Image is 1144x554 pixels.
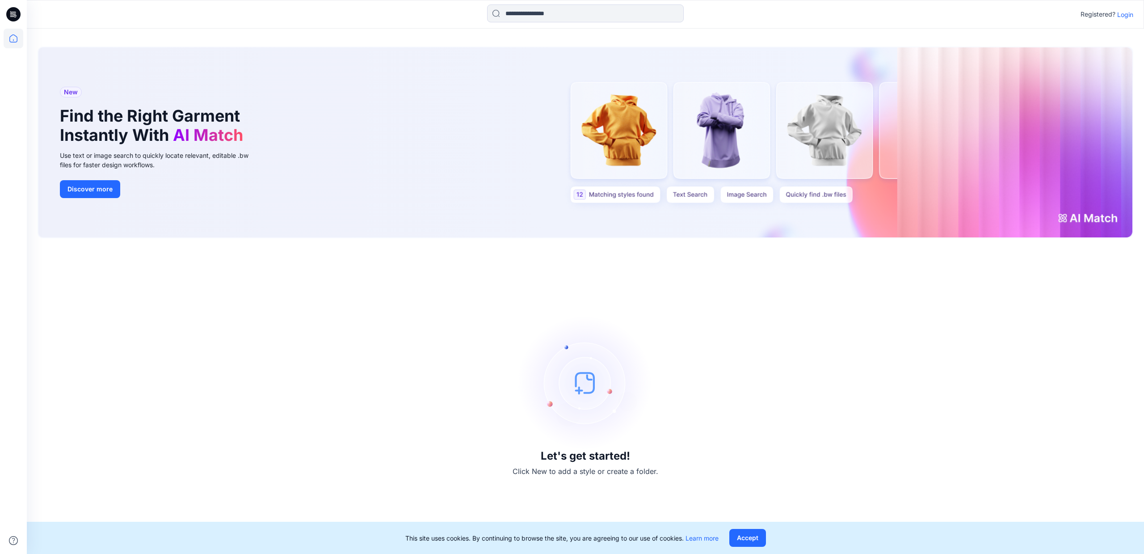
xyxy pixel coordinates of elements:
[1117,10,1133,19] p: Login
[405,533,719,543] p: This site uses cookies. By continuing to browse the site, you are agreeing to our use of cookies.
[60,180,120,198] button: Discover more
[64,87,78,97] span: New
[1081,9,1115,20] p: Registered?
[541,450,630,462] h3: Let's get started!
[729,529,766,547] button: Accept
[686,534,719,542] a: Learn more
[513,466,658,477] p: Click New to add a style or create a folder.
[518,316,652,450] img: empty-state-image.svg
[60,106,248,145] h1: Find the Right Garment Instantly With
[173,125,243,145] span: AI Match
[60,151,261,169] div: Use text or image search to quickly locate relevant, editable .bw files for faster design workflows.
